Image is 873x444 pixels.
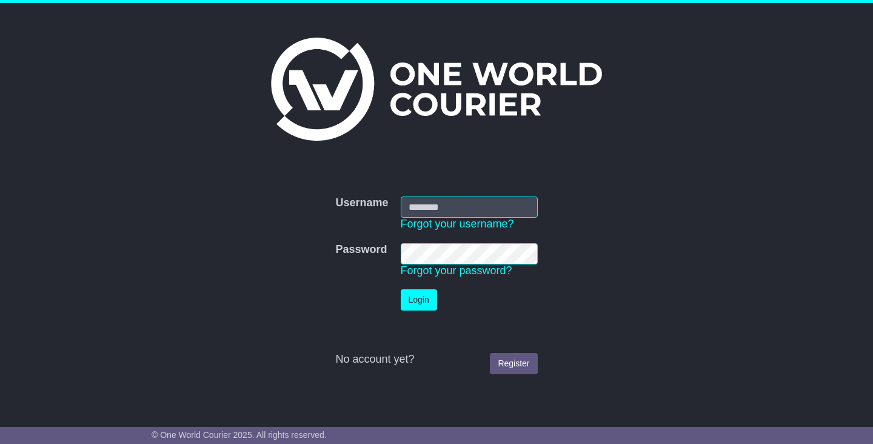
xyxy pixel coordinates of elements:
a: Forgot your username? [401,218,514,230]
button: Login [401,289,437,311]
div: No account yet? [335,353,537,366]
label: Password [335,243,387,257]
img: One World [271,38,602,141]
a: Forgot your password? [401,264,512,277]
label: Username [335,197,388,210]
span: © One World Courier 2025. All rights reserved. [152,430,327,440]
a: Register [490,353,537,374]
